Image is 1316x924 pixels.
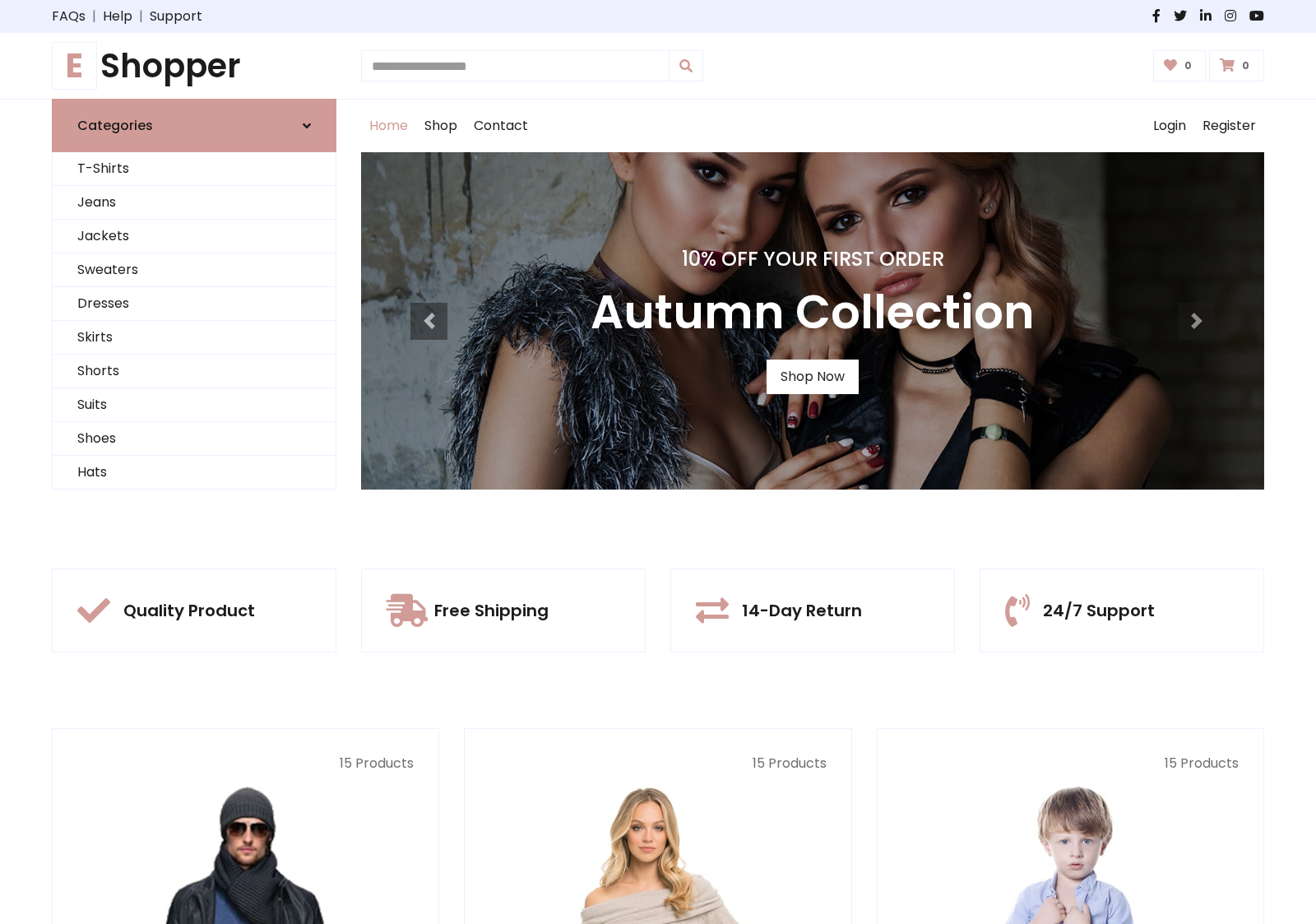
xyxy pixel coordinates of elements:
a: Home [361,100,416,152]
a: Suits [53,388,336,422]
span: | [86,7,103,26]
h1: Shopper [52,46,336,86]
p: 15 Products [489,754,826,773]
a: Support [150,7,202,26]
span: 0 [1238,58,1253,73]
a: Help [103,7,132,26]
a: Jackets [53,220,336,253]
h5: Quality Product [123,601,255,620]
a: Register [1194,100,1264,152]
a: Dresses [53,287,336,321]
a: Shoes [53,422,336,456]
h5: 24/7 Support [1043,601,1155,620]
a: Shop Now [767,360,859,394]
a: Sweaters [53,253,336,287]
span: E [52,42,97,90]
a: Contact [466,100,536,152]
p: 15 Products [902,754,1239,773]
a: Skirts [53,321,336,355]
h6: Categories [77,118,153,133]
span: 0 [1180,58,1196,73]
a: Hats [53,456,336,490]
a: EShopper [52,46,336,86]
a: 0 [1153,50,1207,81]
a: T-Shirts [53,152,336,186]
a: Login [1145,100,1194,152]
span: | [132,7,150,26]
h5: 14-Day Return [742,601,862,620]
a: Jeans [53,186,336,220]
a: FAQs [52,7,86,26]
a: 0 [1209,50,1264,81]
a: Categories [52,99,336,152]
a: Shorts [53,355,336,388]
h5: Free Shipping [434,601,549,620]
p: 15 Products [77,754,414,773]
a: Shop [416,100,466,152]
h4: 10% Off Your First Order [591,248,1035,272]
h3: Autumn Collection [591,285,1035,340]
